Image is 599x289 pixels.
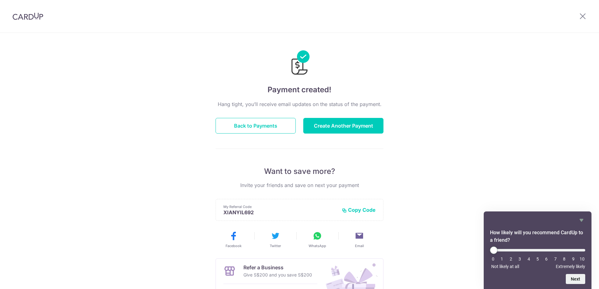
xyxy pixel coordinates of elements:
p: Hang tight, you’ll receive email updates on the status of the payment. [216,100,383,108]
li: 5 [534,256,541,261]
li: 2 [508,256,514,261]
span: WhatsApp [309,243,326,248]
p: Want to save more? [216,166,383,176]
span: Extremely likely [556,264,585,269]
p: Invite your friends and save on next your payment [216,181,383,189]
span: Twitter [270,243,281,248]
li: 7 [552,256,559,261]
li: 0 [490,256,496,261]
span: Facebook [226,243,242,248]
h4: Payment created! [216,84,383,95]
span: Email [355,243,364,248]
button: WhatsApp [299,231,336,248]
li: 9 [570,256,576,261]
button: Facebook [215,231,252,248]
li: 6 [543,256,550,261]
button: Hide survey [578,216,585,224]
p: My Referral Code [223,204,337,209]
img: Payments [289,50,310,77]
button: Email [341,231,378,248]
li: 1 [499,256,505,261]
p: Refer a Business [243,264,312,271]
img: CardUp [13,13,43,20]
div: How likely will you recommend CardUp to a friend? Select an option from 0 to 10, with 0 being Not... [490,246,585,269]
p: XIANYIL692 [223,209,337,215]
span: Not likely at all [491,264,519,269]
li: 3 [517,256,523,261]
div: How likely will you recommend CardUp to a friend? Select an option from 0 to 10, with 0 being Not... [490,216,585,284]
button: Copy Code [342,207,376,213]
button: Twitter [257,231,294,248]
li: 8 [561,256,567,261]
button: Create Another Payment [303,118,383,134]
p: Give S$200 and you save S$200 [243,271,312,279]
li: 4 [526,256,532,261]
button: Back to Payments [216,118,296,134]
h2: How likely will you recommend CardUp to a friend? Select an option from 0 to 10, with 0 being Not... [490,229,585,244]
button: Next question [566,274,585,284]
li: 10 [579,256,585,261]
